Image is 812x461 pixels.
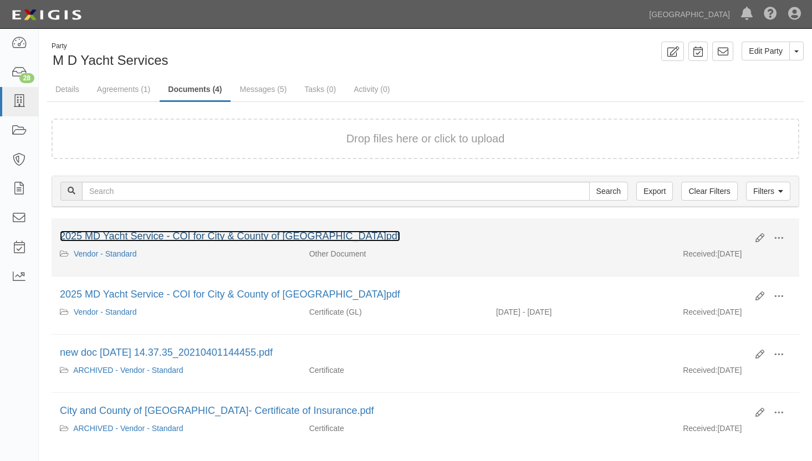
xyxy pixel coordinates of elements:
[345,78,398,100] a: Activity (0)
[644,3,736,25] a: [GEOGRAPHIC_DATA]
[60,365,293,376] div: ARCHIVED - Vendor - Standard
[488,248,675,249] div: Effective - Expiration
[675,423,799,439] div: [DATE]
[683,423,717,434] p: Received:
[746,182,790,201] a: Filters
[60,346,747,360] div: new doc 2021-04-01 14.37.35_20210401144455.pdf
[73,424,183,433] a: ARCHIVED - Vendor - Standard
[683,248,717,259] p: Received:
[232,78,295,100] a: Messages (5)
[301,306,488,317] div: General Liability
[160,78,230,102] a: Documents (4)
[742,42,790,60] a: Edit Party
[52,42,168,51] div: Party
[488,306,675,317] div: Effective 03/23/2025 - Expiration 03/23/2026
[346,131,505,147] button: Drop files here or click to upload
[60,229,747,244] div: 2025 MD Yacht Service - COI for City & County of San Francisco.pdf
[73,366,183,375] a: ARCHIVED - Vendor - Standard
[301,365,488,376] div: Certificate
[301,423,488,434] div: Certificate
[675,306,799,323] div: [DATE]
[589,182,628,201] input: Search
[82,182,590,201] input: Search
[60,289,400,300] a: 2025 MD Yacht Service - COI for City & County of [GEOGRAPHIC_DATA]pdf
[60,288,747,302] div: 2025 MD Yacht Service - COI for City & County of San Francisco.pdf
[60,306,293,317] div: Vendor - Standard
[636,182,673,201] a: Export
[74,249,137,258] a: Vendor - Standard
[681,182,737,201] a: Clear Filters
[60,248,293,259] div: Vendor - Standard
[53,53,168,68] span: M D Yacht Services
[488,423,675,423] div: Effective - Expiration
[301,248,488,259] div: Other Document
[675,248,799,265] div: [DATE]
[74,308,137,316] a: Vendor - Standard
[675,365,799,381] div: [DATE]
[47,42,417,70] div: M D Yacht Services
[89,78,159,100] a: Agreements (1)
[683,306,717,317] p: Received:
[60,405,374,416] a: City and County of [GEOGRAPHIC_DATA]- Certificate of Insurance.pdf
[47,78,88,100] a: Details
[60,404,747,418] div: City and County of San Francisco- Certificate of Insurance.pdf
[19,73,34,83] div: 28
[60,423,293,434] div: ARCHIVED - Vendor - Standard
[60,230,400,242] a: 2025 MD Yacht Service - COI for City & County of [GEOGRAPHIC_DATA]pdf
[683,365,717,376] p: Received:
[296,78,344,100] a: Tasks (0)
[60,347,273,358] a: new doc [DATE] 14.37.35_20210401144455.pdf
[8,5,85,25] img: logo-5460c22ac91f19d4615b14bd174203de0afe785f0fc80cf4dbbc73dc1793850b.png
[764,8,777,21] i: Help Center - Complianz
